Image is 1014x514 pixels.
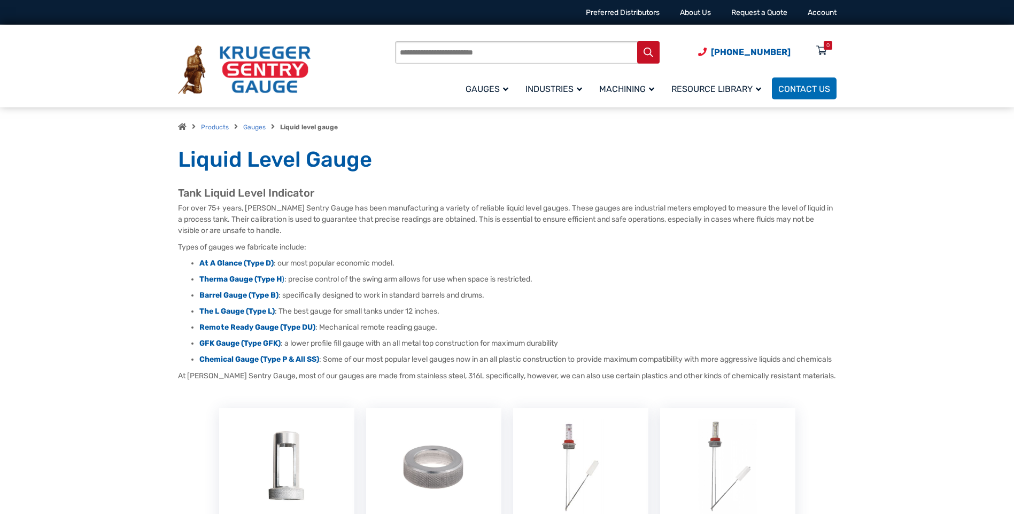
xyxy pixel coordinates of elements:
strong: Therma Gauge (Type H [199,275,282,284]
h2: Tank Liquid Level Indicator [178,186,837,200]
li: : our most popular economic model. [199,258,837,269]
a: Industries [519,76,593,101]
a: Barrel Gauge (Type B) [199,291,278,300]
a: Account [808,8,837,17]
a: GFK Gauge (Type GFK) [199,339,281,348]
a: Contact Us [772,77,837,99]
span: Contact Us [778,84,830,94]
li: : a lower profile fill gauge with an all metal top construction for maximum durability [199,338,837,349]
span: Industries [525,84,582,94]
div: 0 [826,41,830,50]
a: Chemical Gauge (Type P & All SS) [199,355,319,364]
a: At A Glance (Type D) [199,259,274,268]
a: Remote Ready Gauge (Type DU) [199,323,315,332]
a: Request a Quote [731,8,787,17]
a: Phone Number (920) 434-8860 [698,45,791,59]
a: About Us [680,8,711,17]
a: The L Gauge (Type L) [199,307,275,316]
a: Preferred Distributors [586,8,660,17]
span: [PHONE_NUMBER] [711,47,791,57]
span: Gauges [466,84,508,94]
a: Machining [593,76,665,101]
li: : Mechanical remote reading gauge. [199,322,837,333]
li: : The best gauge for small tanks under 12 inches. [199,306,837,317]
li: : specifically designed to work in standard barrels and drums. [199,290,837,301]
a: Therma Gauge (Type H) [199,275,284,284]
span: Resource Library [671,84,761,94]
h1: Liquid Level Gauge [178,146,837,173]
p: For over 75+ years, [PERSON_NAME] Sentry Gauge has been manufacturing a variety of reliable liqui... [178,203,837,236]
a: Gauges [243,123,266,131]
a: Gauges [459,76,519,101]
img: Krueger Sentry Gauge [178,45,311,95]
p: At [PERSON_NAME] Sentry Gauge, most of our gauges are made from stainless steel, 316L specificall... [178,370,837,381]
strong: Liquid level gauge [280,123,338,131]
a: Products [201,123,229,131]
a: Resource Library [665,76,772,101]
li: : Some of our most popular level gauges now in an all plastic construction to provide maximum com... [199,354,837,365]
li: : precise control of the swing arm allows for use when space is restricted. [199,274,837,285]
p: Types of gauges we fabricate include: [178,242,837,253]
span: Machining [599,84,654,94]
